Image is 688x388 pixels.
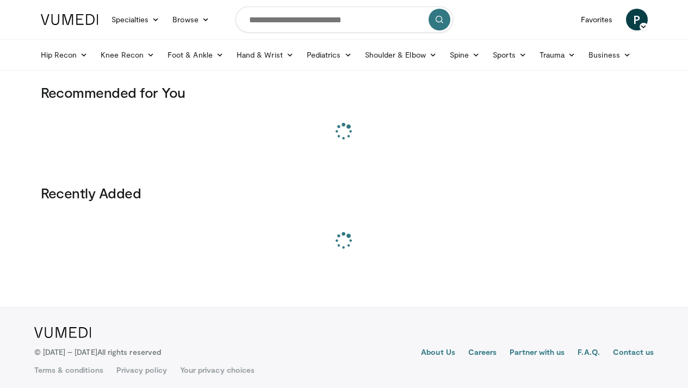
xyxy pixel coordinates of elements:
h3: Recently Added [41,184,648,202]
a: Privacy policy [116,365,167,376]
a: Pediatrics [300,44,358,66]
a: Knee Recon [94,44,161,66]
a: Business [582,44,637,66]
a: P [626,9,648,30]
img: VuMedi Logo [41,14,98,25]
a: Hand & Wrist [230,44,300,66]
img: VuMedi Logo [34,327,91,338]
span: All rights reserved [97,347,161,356]
input: Search topics, interventions [235,7,453,33]
a: Contact us [613,347,654,360]
a: Shoulder & Elbow [358,44,443,66]
a: Hip Recon [34,44,95,66]
a: Trauma [533,44,582,66]
h3: Recommended for You [41,84,648,101]
a: Specialties [105,9,166,30]
a: Foot & Ankle [161,44,230,66]
a: Spine [443,44,486,66]
a: About Us [421,347,455,360]
a: Your privacy choices [180,365,255,376]
a: Browse [166,9,216,30]
a: Sports [486,44,533,66]
a: Terms & conditions [34,365,103,376]
a: Careers [468,347,497,360]
a: Partner with us [510,347,565,360]
a: F.A.Q. [578,347,599,360]
a: Favorites [574,9,619,30]
p: © [DATE] – [DATE] [34,347,162,358]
